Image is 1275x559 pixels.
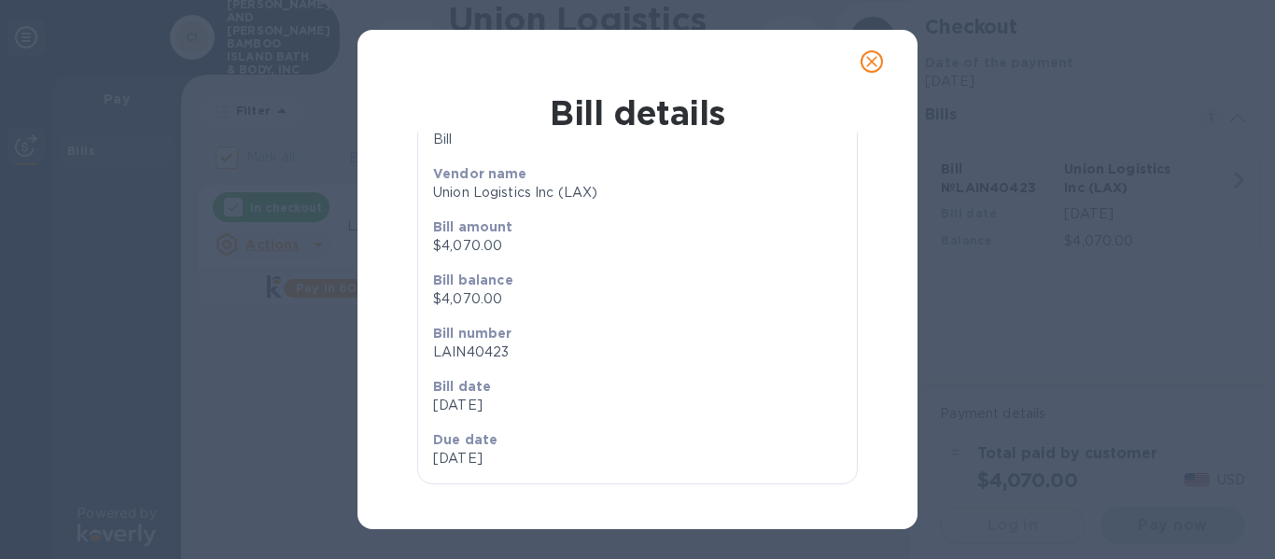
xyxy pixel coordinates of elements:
b: Due date [433,432,497,447]
b: Bill date [433,379,491,394]
h1: Bill details [372,93,903,133]
p: [DATE] [433,396,842,415]
p: [DATE] [433,449,630,468]
p: $4,070.00 [433,289,842,309]
p: Bill [433,130,842,149]
b: Bill balance [433,273,513,287]
p: $4,070.00 [433,236,842,256]
p: LAIN40423 [433,342,842,362]
button: close [849,39,894,84]
b: Vendor name [433,166,527,181]
p: Union Logistics Inc (LAX) [433,183,842,203]
b: Bill number [433,326,512,341]
b: Bill amount [433,219,513,234]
